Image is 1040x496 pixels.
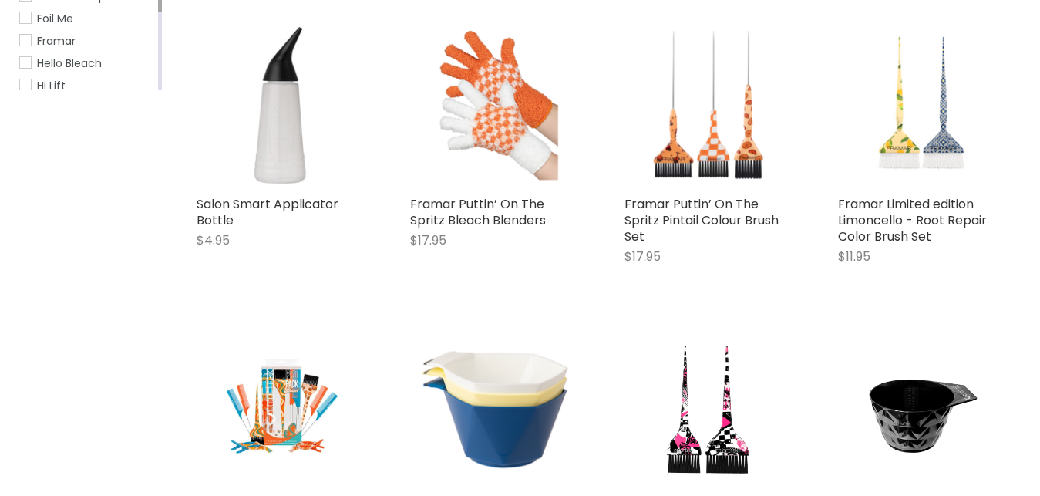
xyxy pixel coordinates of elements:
[624,248,661,265] span: $17.95
[197,231,230,249] span: $4.95
[222,326,339,494] img: Colortrak Pro Pack - Flutter Collection
[410,231,446,249] span: $17.95
[37,56,102,71] span: Hello Bleach
[838,326,1005,494] a: Colortrak Black Diamond XL Bowl
[37,11,73,26] span: Foil Me
[652,326,764,494] img: Punks Not Dead - Firm Bristle Brushes
[838,248,870,265] span: $11.95
[19,55,155,72] a: Hello Bleach
[410,21,577,188] img: Framar Puttin’ On The Spritz Bleach Blenders
[866,326,978,494] img: Colortrak Black Diamond XL Bowl
[37,33,76,49] span: Framar
[197,195,338,229] a: Salon Smart Applicator Bottle
[838,21,1005,188] a: Framar Limited edition Limoncello - Root Repair Color Brush Set
[197,326,364,494] a: Colortrak Pro Pack - Flutter Collection
[624,21,792,188] img: Framar Puttin’ On The Spritz Pintail Colour Brush Set
[410,326,577,494] img: Framar Limoncello Write N' Wipe Colour Bowls (3pc)
[624,326,792,494] a: Punks Not Dead - Firm Bristle Brushes
[843,21,1000,188] img: Framar Limited edition Limoncello - Root Repair Color Brush Set
[197,21,364,188] img: Salon Smart Applicator Bottle
[838,195,987,245] a: Framar Limited edition Limoncello - Root Repair Color Brush Set
[19,10,155,27] a: Foil Me
[37,78,66,93] span: Hi Lift
[410,195,546,229] a: Framar Puttin’ On The Spritz Bleach Blenders
[19,77,155,94] a: Hi Lift
[624,195,779,245] a: Framar Puttin’ On The Spritz Pintail Colour Brush Set
[19,32,155,49] a: Framar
